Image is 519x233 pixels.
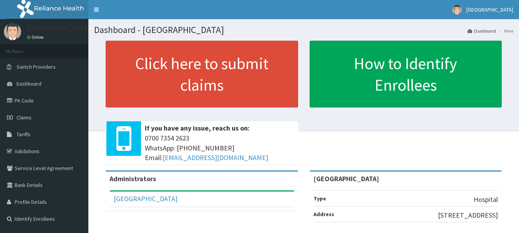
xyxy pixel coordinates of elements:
[313,195,326,202] b: Type
[27,25,90,32] p: [GEOGRAPHIC_DATA]
[145,133,294,163] span: 0700 7354 2623 WhatsApp: [PHONE_NUMBER] Email:
[474,195,498,205] p: Hospital
[468,28,496,34] a: Dashboard
[145,124,250,132] b: If you have any issue, reach us on:
[452,5,462,15] img: User Image
[313,211,334,218] b: Address
[310,41,502,107] a: How to Identify Enrollees
[27,35,45,40] a: Online
[4,23,21,40] img: User Image
[114,194,177,203] a: [GEOGRAPHIC_DATA]
[106,41,298,107] a: Click here to submit claims
[17,80,41,87] span: Dashboard
[313,174,379,183] strong: [GEOGRAPHIC_DATA]
[17,114,32,121] span: Claims
[17,131,30,138] span: Tariffs
[109,174,156,183] b: Administrators
[438,210,498,220] p: [STREET_ADDRESS]
[94,25,513,35] h1: Dashboard - [GEOGRAPHIC_DATA]
[497,28,513,34] li: Here
[466,6,513,13] span: [GEOGRAPHIC_DATA]
[162,153,268,162] a: [EMAIL_ADDRESS][DOMAIN_NAME]
[17,63,56,70] span: Switch Providers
